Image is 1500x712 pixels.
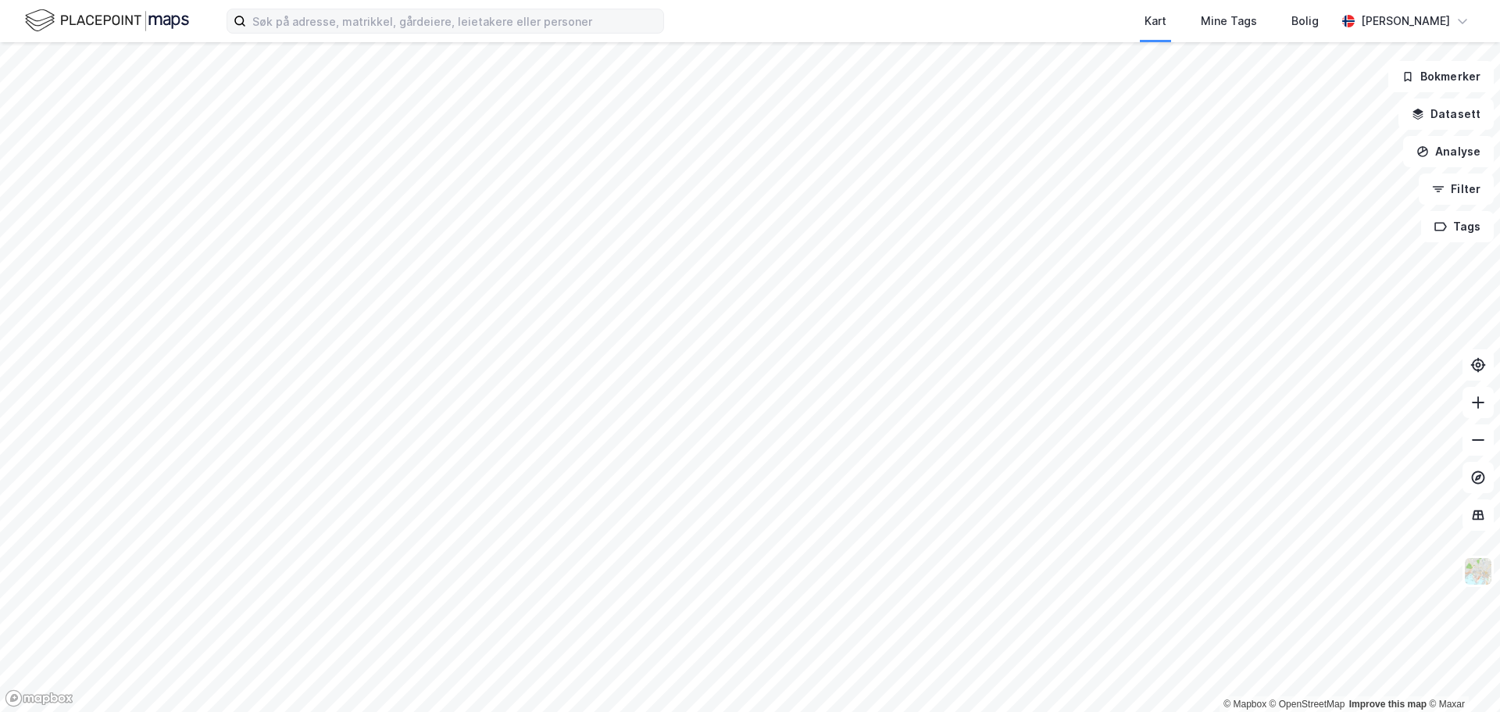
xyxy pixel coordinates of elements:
button: Bokmerker [1388,61,1494,92]
button: Tags [1421,211,1494,242]
button: Datasett [1398,98,1494,130]
img: logo.f888ab2527a4732fd821a326f86c7f29.svg [25,7,189,34]
a: Improve this map [1349,699,1427,710]
div: Kart [1145,12,1166,30]
div: Bolig [1291,12,1319,30]
input: Søk på adresse, matrikkel, gårdeiere, leietakere eller personer [246,9,663,33]
img: Z [1463,556,1493,586]
button: Filter [1419,174,1494,205]
a: OpenStreetMap [1270,699,1345,710]
a: Mapbox [1223,699,1266,710]
div: [PERSON_NAME] [1361,12,1450,30]
a: Mapbox homepage [5,689,73,707]
div: Mine Tags [1201,12,1257,30]
button: Analyse [1403,136,1494,167]
iframe: Chat Widget [1422,637,1500,712]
